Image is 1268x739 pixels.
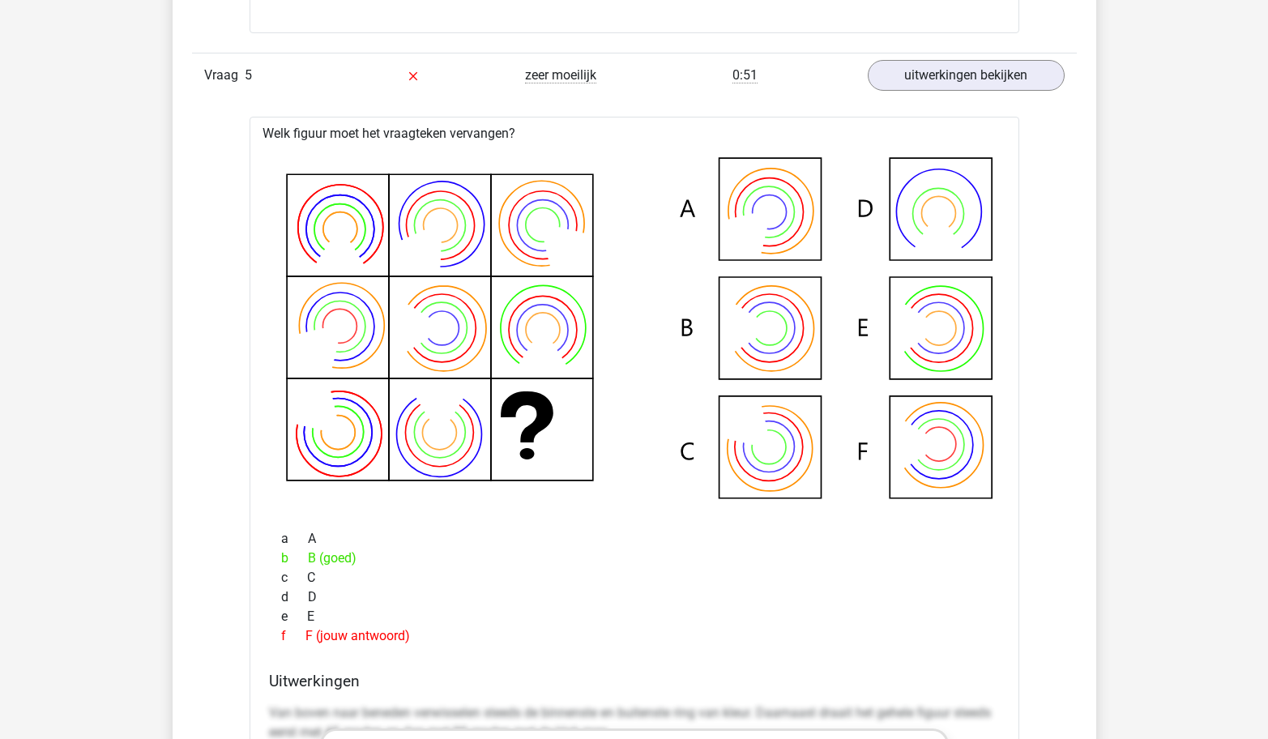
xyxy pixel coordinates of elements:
div: F (jouw antwoord) [269,626,1000,646]
span: 0:51 [732,67,758,83]
span: Vraag [204,66,245,85]
div: C [269,568,1000,587]
span: e [281,607,307,626]
div: E [269,607,1000,626]
span: f [281,626,305,646]
span: b [281,549,308,568]
span: c [281,568,307,587]
a: uitwerkingen bekijken [868,60,1065,91]
h4: Uitwerkingen [269,672,1000,690]
div: A [269,529,1000,549]
span: d [281,587,308,607]
span: a [281,529,308,549]
div: D [269,587,1000,607]
span: zeer moeilijk [525,67,596,83]
div: B (goed) [269,549,1000,568]
span: 5 [245,67,252,83]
